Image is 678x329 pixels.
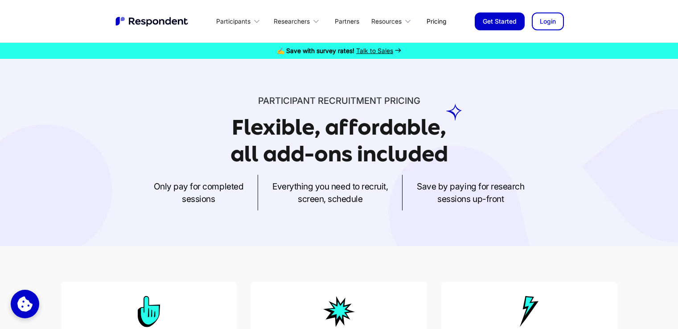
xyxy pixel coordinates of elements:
span: Participant recruitment [258,95,382,106]
div: Researchers [274,17,310,26]
strong: ✍️ Save with survey rates! [277,47,354,54]
a: Get Started [475,12,525,30]
p: Everything you need to recruit, screen, schedule [272,180,388,205]
a: Pricing [419,11,453,32]
a: home [115,16,190,27]
div: Participants [211,11,268,32]
span: PRICING [384,95,420,106]
div: Resources [366,11,419,32]
p: Only pay for completed sessions [154,180,243,205]
h1: Flexible, affordable, all add-ons included [230,115,448,166]
div: Researchers [268,11,327,32]
img: Untitled UI logotext [115,16,190,27]
div: Resources [371,17,402,26]
div: Participants [216,17,251,26]
a: Partners [328,11,366,32]
a: Login [532,12,564,30]
p: Save by paying for research sessions up-front [417,180,524,205]
span: Talk to Sales [356,47,393,54]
